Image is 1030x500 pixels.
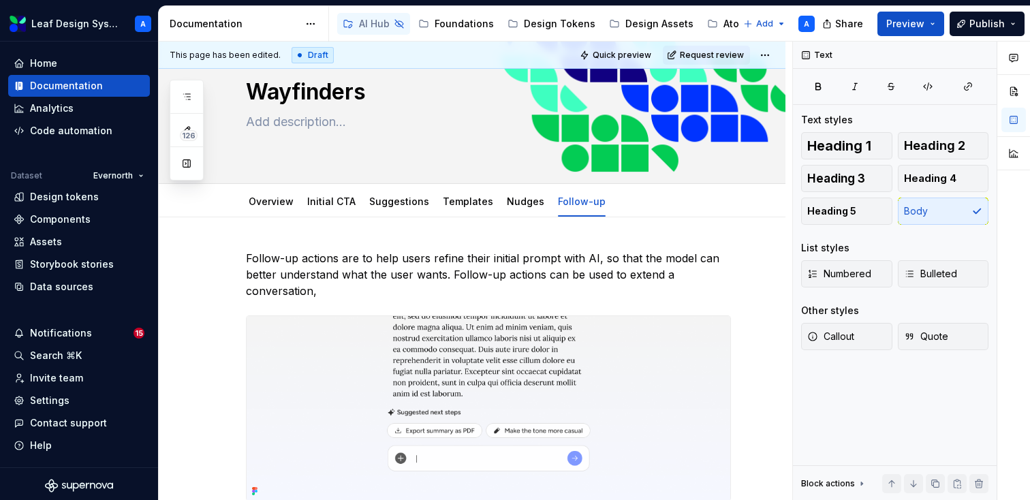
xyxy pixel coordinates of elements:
p: Follow-up actions are to help users refine their initial prompt with AI, so that the model can be... [246,250,731,299]
a: Components [8,208,150,230]
div: A [804,18,809,29]
a: Design Assets [604,13,699,35]
div: Nudges [501,187,550,215]
div: Data sources [30,280,93,294]
a: Overview [249,196,294,207]
div: Code automation [30,124,112,138]
div: Overview [243,187,299,215]
div: Draft [292,47,334,63]
div: Text styles [801,113,853,127]
div: Documentation [30,79,103,93]
button: Numbered [801,260,892,287]
button: Heading 3 [801,165,892,192]
button: Leaf Design SystemA [3,9,155,38]
span: 126 [180,130,198,141]
span: Numbered [807,267,871,281]
div: Suggestions [364,187,435,215]
a: Code automation [8,120,150,142]
div: Help [30,439,52,452]
a: Initial CTA [307,196,356,207]
a: Assets [8,231,150,253]
div: Contact support [30,416,107,430]
div: Design Tokens [524,17,595,31]
div: Follow-up [552,187,611,215]
button: Request review [663,46,750,65]
button: Bulleted [898,260,989,287]
a: Design tokens [8,186,150,208]
img: 6e787e26-f4c0-4230-8924-624fe4a2d214.png [10,16,26,32]
button: Heading 5 [801,198,892,225]
a: Follow-up [558,196,606,207]
span: Heading 4 [904,172,956,185]
span: Quote [904,330,948,343]
svg: Supernova Logo [45,479,113,493]
div: Settings [30,394,69,407]
div: Invite team [30,371,83,385]
span: Preview [886,17,924,31]
div: Search ⌘K [30,349,82,362]
span: Heading 5 [807,204,856,218]
div: Design Assets [625,17,693,31]
button: Preview [877,12,944,36]
button: Quote [898,323,989,350]
span: Heading 3 [807,172,865,185]
button: Callout [801,323,892,350]
div: Assets [30,235,62,249]
div: Templates [437,187,499,215]
div: Dataset [11,170,42,181]
div: AI Hub [359,17,390,31]
button: Publish [950,12,1025,36]
span: Heading 2 [904,139,965,153]
span: Publish [969,17,1005,31]
a: Invite team [8,367,150,389]
div: Atomic Components [723,17,819,31]
div: A [140,18,146,29]
span: Evernorth [93,170,133,181]
div: Page tree [337,10,736,37]
button: Quick preview [576,46,657,65]
a: Documentation [8,75,150,97]
div: Block actions [801,474,867,493]
span: This page has been edited. [170,50,281,61]
div: Block actions [801,478,855,489]
span: Request review [680,50,744,61]
a: Analytics [8,97,150,119]
div: Design tokens [30,190,99,204]
button: Notifications15 [8,322,150,344]
div: Storybook stories [30,257,114,271]
a: Atomic Components [702,13,824,35]
div: Leaf Design System [31,17,119,31]
button: Heading 4 [898,165,989,192]
button: Help [8,435,150,456]
span: Heading 1 [807,139,871,153]
div: List styles [801,241,849,255]
span: Quick preview [593,50,651,61]
div: Components [30,213,91,226]
button: Search ⌘K [8,345,150,366]
span: 15 [134,328,144,339]
div: Initial CTA [302,187,361,215]
a: Data sources [8,276,150,298]
a: Templates [443,196,493,207]
div: Analytics [30,101,74,115]
a: Design Tokens [502,13,601,35]
a: Nudges [507,196,544,207]
button: Share [815,12,872,36]
div: Other styles [801,304,859,317]
button: Heading 1 [801,132,892,159]
a: Suggestions [369,196,429,207]
div: Documentation [170,17,298,31]
span: Bulleted [904,267,957,281]
button: Add [739,14,790,33]
button: Heading 2 [898,132,989,159]
div: Home [30,57,57,70]
textarea: Wayfinders [243,76,728,108]
span: Callout [807,330,854,343]
a: Foundations [413,13,499,35]
div: Foundations [435,17,494,31]
a: Settings [8,390,150,411]
button: Contact support [8,412,150,434]
a: Storybook stories [8,253,150,275]
div: Notifications [30,326,92,340]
